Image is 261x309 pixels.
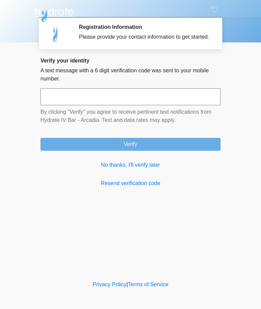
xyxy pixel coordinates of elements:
p: By clicking "Verify" you agree to receive pertinent text notifications from Hydrate IV Bar - Arca... [40,108,221,124]
img: Agent Avatar [46,24,66,44]
a: | [126,281,128,287]
p: A text message with a 6 digit verification code was sent to your mobile number. [40,67,221,83]
button: Verify [40,138,221,151]
h2: Verify your identity [40,57,221,64]
a: Resend verification code [40,179,221,187]
a: Terms of Service [128,281,168,287]
div: Please provide your contact information to get started. [79,33,210,41]
a: Privacy Policy [93,281,127,287]
a: No thanks, I'll verify later [40,161,221,169]
img: Hydrate IV Bar - Arcadia Logo [34,5,75,22]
